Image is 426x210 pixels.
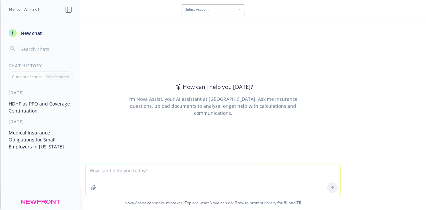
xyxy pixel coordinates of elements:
[185,7,209,12] span: Select Account
[47,74,69,80] p: All accounts
[173,83,253,91] div: How can I help you [DATE]?
[1,90,80,96] div: [DATE]
[1,63,80,69] div: Chat History
[6,98,75,116] button: HDHP as PPO and Coverage Continuation
[6,27,75,39] button: New chat
[119,96,307,116] div: I'm Nova Assist, your AI assistant at [GEOGRAPHIC_DATA]. Ask me insurance questions, upload docum...
[19,30,42,37] span: New chat
[12,74,42,80] p: Current account
[3,196,423,210] span: Nova Assist can make mistakes. Explore what Nova can do: Browse prompt library for and
[9,6,40,13] h1: Nova Assist
[284,200,288,206] a: BI
[6,127,75,152] button: Medical Insurance Obligations for Small Employers in [US_STATE]
[297,200,302,206] a: TR
[1,119,80,124] div: [DATE]
[181,4,245,15] button: Select Account
[19,44,72,54] input: Search chats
